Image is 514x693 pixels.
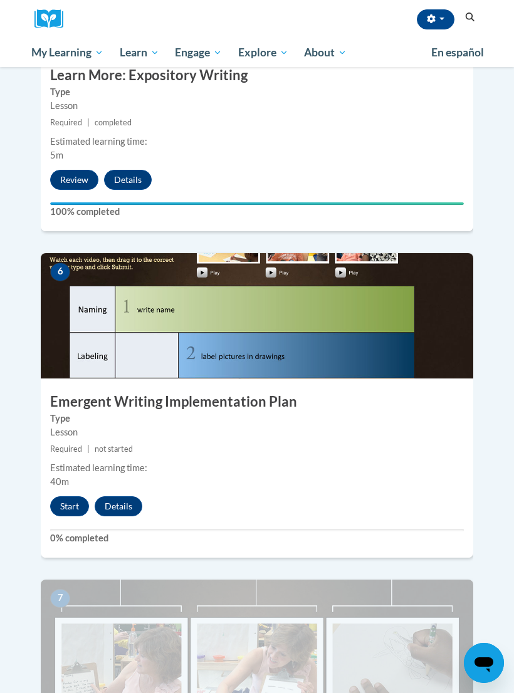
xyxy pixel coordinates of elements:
[167,38,230,67] a: Engage
[238,45,288,60] span: Explore
[50,263,70,281] span: 6
[417,9,454,29] button: Account Settings
[50,150,63,160] span: 5m
[50,425,464,439] div: Lesson
[31,45,103,60] span: My Learning
[50,444,82,454] span: Required
[41,253,473,378] img: Course Image
[50,461,464,475] div: Estimated learning time:
[95,496,142,516] button: Details
[464,643,504,683] iframe: Button to launch messaging window
[50,170,98,190] button: Review
[22,38,492,67] div: Main menu
[87,444,90,454] span: |
[23,38,112,67] a: My Learning
[50,496,89,516] button: Start
[50,135,464,148] div: Estimated learning time:
[50,531,464,545] label: 0% completed
[41,392,473,412] h3: Emergent Writing Implementation Plan
[304,45,347,60] span: About
[175,45,222,60] span: Engage
[104,170,152,190] button: Details
[50,412,464,425] label: Type
[50,589,70,608] span: 7
[50,118,82,127] span: Required
[50,476,69,487] span: 40m
[50,205,464,219] label: 100% completed
[34,9,72,29] a: Cox Campus
[41,66,473,85] h3: Learn More: Expository Writing
[296,38,355,67] a: About
[431,46,484,59] span: En español
[120,45,159,60] span: Learn
[95,118,132,127] span: completed
[87,118,90,127] span: |
[50,99,464,113] div: Lesson
[50,202,464,205] div: Your progress
[112,38,167,67] a: Learn
[461,10,480,25] button: Search
[423,39,492,66] a: En español
[230,38,296,67] a: Explore
[50,85,464,99] label: Type
[34,9,72,29] img: Logo brand
[95,444,133,454] span: not started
